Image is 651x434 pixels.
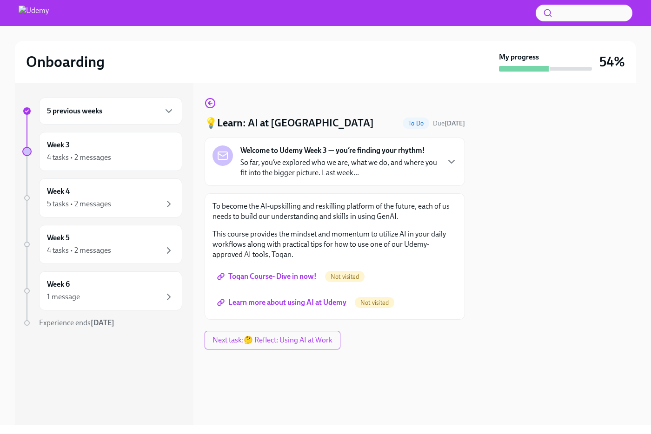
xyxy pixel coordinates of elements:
[22,271,182,310] a: Week 61 message
[205,331,340,349] button: Next task:🤔 Reflect: Using AI at Work
[26,53,105,71] h2: Onboarding
[91,318,114,327] strong: [DATE]
[47,106,102,116] h6: 5 previous weeks
[325,273,365,280] span: Not visited
[47,186,70,197] h6: Week 4
[22,178,182,217] a: Week 45 tasks • 2 messages
[213,335,332,345] span: Next task : 🤔 Reflect: Using AI at Work
[22,225,182,264] a: Week 54 tasks • 2 messages
[19,6,49,20] img: Udemy
[47,140,70,150] h6: Week 3
[213,293,353,312] a: Learn more about using AI at Udemy
[39,318,114,327] span: Experience ends
[219,272,317,281] span: Toqan Course- Dive in now!
[213,229,457,260] p: This course provides the mindset and momentum to utilize AI in your daily workflows along with pr...
[355,299,394,306] span: Not visited
[213,267,323,286] a: Toqan Course- Dive in now!
[240,145,425,156] strong: Welcome to Udemy Week 3 — you’re finding your rhythm!
[433,119,465,128] span: September 13th, 2025 10:00
[213,201,457,222] p: To become the AI-upskilling and reskilling platform of the future, each of us needs to build our ...
[47,279,70,289] h6: Week 6
[433,119,465,127] span: Due
[47,292,80,302] div: 1 message
[39,98,182,125] div: 5 previous weeks
[599,53,625,70] h3: 54%
[445,119,465,127] strong: [DATE]
[240,158,438,178] p: So far, you’ve explored who we are, what we do, and where you fit into the bigger picture. Last w...
[47,245,111,256] div: 4 tasks • 2 messages
[219,298,346,307] span: Learn more about using AI at Udemy
[47,152,111,163] div: 4 tasks • 2 messages
[499,52,539,62] strong: My progress
[47,233,70,243] h6: Week 5
[47,199,111,209] div: 5 tasks • 2 messages
[22,132,182,171] a: Week 34 tasks • 2 messages
[205,116,374,130] h4: 💡Learn: AI at [GEOGRAPHIC_DATA]
[403,120,429,127] span: To Do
